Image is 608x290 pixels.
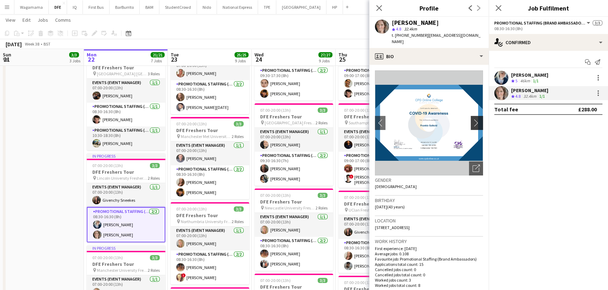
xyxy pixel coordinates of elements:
[170,55,179,63] span: 23
[276,0,326,14] button: [GEOGRAPHIC_DATA]
[392,33,481,44] span: | [EMAIL_ADDRESS][DOMAIN_NAME]
[171,165,249,199] app-card-role: Promotional Staffing (Brand Ambassadors)2/208:30-16:30 (8h)[PERSON_NAME][PERSON_NAME]
[511,72,548,78] div: [PERSON_NAME]
[375,256,483,262] p: Favourite job: Promotional Staffing (Brand Ambassadors)
[255,51,264,58] span: Wed
[171,141,249,165] app-card-role: Events (Event Manager)1/107:00-20:00 (13h)[PERSON_NAME]
[319,58,332,63] div: 9 Jobs
[255,128,333,152] app-card-role: Events (Event Manager)1/107:00-20:00 (13h)[PERSON_NAME]
[375,184,417,189] span: [DEMOGRAPHIC_DATA]
[255,237,333,271] app-card-role: Promotional Staffing (Brand Ambassadors)2/208:30-16:30 (8h)[PERSON_NAME][PERSON_NAME]
[349,174,353,179] span: !
[52,15,74,25] a: Comms
[171,202,249,284] div: 07:00-20:00 (13h)3/3DFE Freshers Tour Northumbria University Freshers Fair2 RolesEvents (Event Ma...
[110,0,140,14] button: BarBurrito
[148,71,160,76] span: 3 Roles
[533,78,538,83] app-skills-label: 1/1
[344,280,375,285] span: 07:00-20:00 (13h)
[515,78,517,83] span: 5
[338,191,417,273] app-job-card: 07:00-20:00 (13h)3/3DFE Freshers Tour UClan Freshers Fair2 RolesEvents (Event Manager)1/107:00-20...
[255,113,333,120] h3: DFE Freshers Tour
[375,225,410,230] span: [STREET_ADDRESS]
[255,67,333,101] app-card-role: Promotional Staffing (Brand Ambassadors)2/209:30-17:30 (8h)[PERSON_NAME][PERSON_NAME]
[55,17,71,23] span: Comms
[140,0,159,14] button: BAM
[38,17,48,23] span: Jobs
[375,262,483,267] p: Applications total count: 15
[494,106,518,113] div: Total fee
[171,127,249,133] h3: DFE Freshers Tour
[255,103,333,186] div: 07:00-20:00 (13h)3/3DFE Freshers Tour [GEOGRAPHIC_DATA] Freshers Fair2 RolesEvents (Event Manager...
[176,206,207,212] span: 07:00-20:00 (13h)
[375,246,483,251] p: First experience: [DATE]
[87,183,165,207] app-card-role: Events (Event Manager)1/107:00-20:00 (13h)Givenchy Sneekes
[349,207,383,213] span: UClan Freshers Fair
[181,134,232,139] span: Manchester Met University Freshers Fair
[344,195,375,200] span: 07:00-20:00 (13h)
[150,163,160,168] span: 3/3
[265,120,316,125] span: [GEOGRAPHIC_DATA] Freshers Fair
[494,26,602,31] div: 08:30-16:30 (8h)
[87,261,165,267] h3: DFE Freshers Tour
[375,267,483,272] p: Cancelled jobs count: 0
[375,277,483,283] p: Worked jobs count: 3
[369,48,489,65] div: Bio
[87,153,165,159] div: In progress
[539,94,545,99] app-skills-label: 1/1
[316,205,328,210] span: 2 Roles
[396,26,401,32] span: 4.8
[97,71,148,76] span: [GEOGRAPHIC_DATA] [GEOGRAPHIC_DATA] Freshers Fair
[171,32,249,114] div: 07:00-20:00 (13h)3/3DFE Freshers Tour Leicester University Freshers Fair2 RolesEvents (Event Mana...
[260,193,291,198] span: 07:00-20:00 (13h)
[392,20,439,26] div: [PERSON_NAME]
[150,255,160,260] span: 3/3
[375,217,483,224] h3: Location
[171,56,249,80] app-card-role: Events (Event Manager)1/107:00-20:00 (13h)[PERSON_NAME]
[87,153,165,242] app-job-card: In progress07:00-20:00 (13h)3/3DFE Freshers Tour Lincoln University Freshers Fair2 RolesEvents (E...
[181,219,232,224] span: Northumbria University Freshers Fair
[511,87,548,94] div: [PERSON_NAME]
[593,20,602,26] span: 3/3
[338,67,417,101] app-card-role: Promotional Staffing (Brand Ambassadors)2/209:00-17:00 (8h)[PERSON_NAME][PERSON_NAME]
[403,26,418,32] span: 32.4km
[255,284,333,290] h3: DFE Freshers Tour
[494,20,591,26] button: Promotional Staffing (Brand Ambassadors)
[318,193,328,198] span: 3/3
[318,278,328,283] span: 3/3
[375,177,483,183] h3: Gender
[469,161,483,175] div: Open photos pop-in
[87,207,165,242] app-card-role: Promotional Staffing (Brand Ambassadors)2/208:30-16:30 (8h)[PERSON_NAME][PERSON_NAME]
[67,0,83,14] button: IQ
[316,120,328,125] span: 2 Roles
[494,20,586,26] span: Promotional Staffing (Brand Ambassadors)
[171,212,249,219] h3: DFE Freshers Tour
[232,219,244,224] span: 2 Roles
[318,108,328,113] span: 3/3
[338,103,417,188] div: 07:00-20:00 (13h)3/3DFE Freshers Tour Southampton University Freshers Fair2 RolesEvents (Event Ma...
[375,283,483,288] p: Worked jobs total count: 8
[338,51,347,58] span: Thu
[181,273,186,277] span: !
[253,55,264,63] span: 24
[69,52,79,57] span: 3/3
[159,0,197,14] button: StudentCrowd
[369,4,489,13] h3: Profile
[255,199,333,205] h3: DFE Freshers Tour
[148,268,160,273] span: 2 Roles
[176,121,207,126] span: 07:00-20:00 (13h)
[92,163,123,168] span: 07:00-20:00 (13h)
[375,204,405,209] span: [DATE] (43 years)
[86,55,97,63] span: 22
[87,49,165,150] app-job-card: In progress07:00-20:00 (13h)3/3DFE Freshers Tour [GEOGRAPHIC_DATA] [GEOGRAPHIC_DATA] Freshers Fai...
[349,120,399,125] span: Southampton University Freshers Fair
[171,117,249,199] app-job-card: 07:00-20:00 (13h)3/3DFE Freshers Tour Manchester Met University Freshers Fair2 RolesEvents (Event...
[318,52,332,57] span: 27/27
[83,0,110,14] button: First Bus
[375,251,483,256] p: Average jobs: 0.108
[255,213,333,237] app-card-role: Events (Event Manager)1/107:00-20:00 (13h)[PERSON_NAME]
[260,108,291,113] span: 07:00-20:00 (13h)
[515,94,521,99] span: 4.8
[255,188,333,271] app-job-card: 07:00-20:00 (13h)3/3DFE Freshers Tour Newcastle University Freshers Fair2 RolesEvents (Event Mana...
